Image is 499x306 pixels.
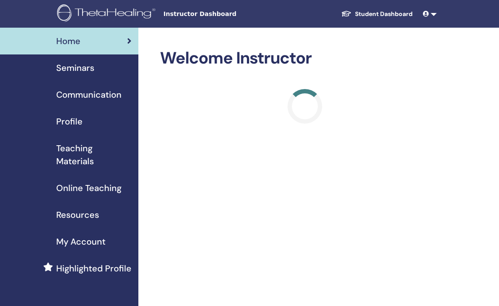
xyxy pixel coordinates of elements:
[334,6,419,22] a: Student Dashboard
[57,4,158,24] img: logo.png
[56,208,99,221] span: Resources
[341,10,352,17] img: graduation-cap-white.svg
[56,182,122,194] span: Online Teaching
[56,262,131,275] span: Highlighted Profile
[56,142,131,168] span: Teaching Materials
[56,88,122,101] span: Communication
[56,35,80,48] span: Home
[160,48,450,68] h2: Welcome Instructor
[56,61,94,74] span: Seminars
[163,10,293,19] span: Instructor Dashboard
[56,235,106,248] span: My Account
[56,115,83,128] span: Profile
